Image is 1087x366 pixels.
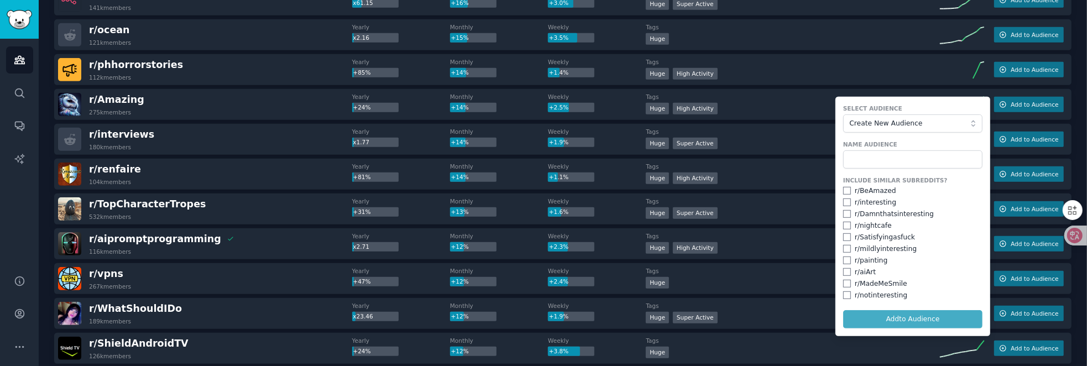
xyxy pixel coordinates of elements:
[451,174,469,180] span: +14%
[855,291,907,301] div: r/ notinteresting
[994,271,1064,286] button: Add to Audience
[673,312,718,323] div: Super Active
[646,138,669,149] div: Huge
[994,166,1064,182] button: Add to Audience
[89,143,131,151] div: 180k members
[549,348,568,354] span: +3.8%
[1011,275,1058,283] span: Add to Audience
[646,68,669,80] div: Huge
[353,348,370,354] span: +24%
[646,232,940,240] dt: Tags
[352,302,450,310] dt: Yearly
[646,163,940,170] dt: Tags
[451,208,469,215] span: +13%
[994,236,1064,252] button: Add to Audience
[646,312,669,323] div: Huge
[994,132,1064,147] button: Add to Audience
[548,23,646,31] dt: Weekly
[352,337,450,344] dt: Yearly
[549,104,568,111] span: +2.5%
[855,256,887,266] div: r/ painting
[89,108,131,116] div: 275k members
[994,62,1064,77] button: Add to Audience
[843,176,983,184] label: Include Similar Subreddits?
[450,23,548,31] dt: Monthly
[352,267,450,275] dt: Yearly
[548,58,646,66] dt: Weekly
[450,128,548,135] dt: Monthly
[58,267,81,290] img: vpns
[89,338,189,349] span: r/ ShieldAndroidTV
[352,58,450,66] dt: Yearly
[548,232,646,240] dt: Weekly
[450,93,548,101] dt: Monthly
[58,163,81,186] img: renfaire
[451,34,469,41] span: +15%
[549,313,568,320] span: +1.9%
[646,207,669,219] div: Huge
[646,33,669,45] div: Huge
[89,268,123,279] span: r/ vpns
[855,268,876,278] div: r/ aiArt
[855,198,896,208] div: r/ interesting
[673,68,718,80] div: High Activity
[89,94,144,105] span: r/ Amazing
[450,267,548,275] dt: Monthly
[855,244,917,254] div: r/ mildlyinteresting
[549,34,568,41] span: +3.5%
[1011,135,1058,143] span: Add to Audience
[549,174,568,180] span: +1.1%
[89,74,131,81] div: 112k members
[1011,170,1058,178] span: Add to Audience
[1011,66,1058,74] span: Add to Audience
[353,313,373,320] span: x23.46
[451,348,469,354] span: +12%
[646,302,940,310] dt: Tags
[353,208,370,215] span: +31%
[646,58,940,66] dt: Tags
[89,283,131,290] div: 267k members
[646,267,940,275] dt: Tags
[646,23,940,31] dt: Tags
[549,278,568,285] span: +2.4%
[1011,31,1058,39] span: Add to Audience
[843,104,983,112] label: Select Audience
[673,138,718,149] div: Super Active
[89,39,131,46] div: 121k members
[1011,205,1058,213] span: Add to Audience
[450,302,548,310] dt: Monthly
[451,278,469,285] span: +12%
[58,302,81,325] img: WhatShouldIDo
[89,248,131,255] div: 116k members
[450,337,548,344] dt: Monthly
[89,213,131,221] div: 532k members
[549,139,568,145] span: +1.9%
[646,277,669,289] div: Huge
[673,207,718,219] div: Super Active
[646,172,669,184] div: Huge
[353,278,370,285] span: +47%
[352,232,450,240] dt: Yearly
[89,303,182,314] span: r/ WhatShouldIDo
[1011,101,1058,108] span: Add to Audience
[548,267,646,275] dt: Weekly
[994,27,1064,43] button: Add to Audience
[89,164,141,175] span: r/ renfaire
[89,4,131,12] div: 141k members
[450,58,548,66] dt: Monthly
[89,198,206,210] span: r/ TopCharacterTropes
[89,233,221,244] span: r/ aipromptprogramming
[89,129,154,140] span: r/ interviews
[646,128,940,135] dt: Tags
[548,128,646,135] dt: Weekly
[353,34,369,41] span: x2.16
[646,242,669,254] div: Huge
[549,208,568,215] span: +1.6%
[673,103,718,114] div: High Activity
[646,337,940,344] dt: Tags
[450,232,548,240] dt: Monthly
[855,210,934,219] div: r/ Damnthatsinteresting
[89,59,183,70] span: r/ phhorrorstories
[450,197,548,205] dt: Monthly
[843,114,983,133] button: Create New Audience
